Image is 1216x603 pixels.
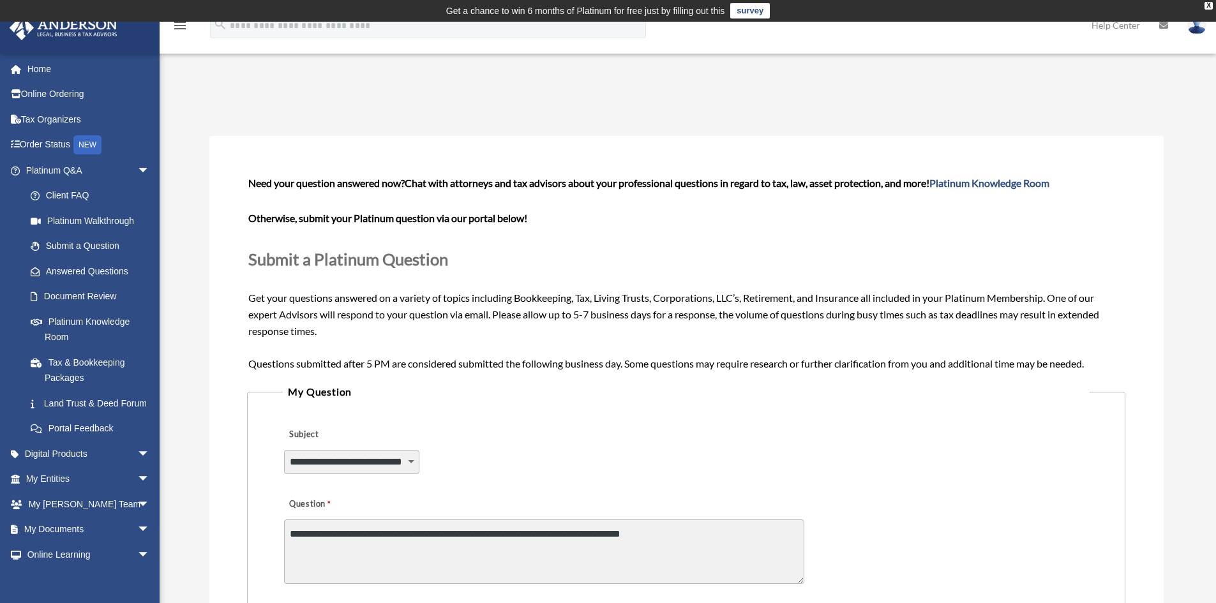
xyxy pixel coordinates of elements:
[248,177,405,189] span: Need your question answered now?
[248,249,448,269] span: Submit a Platinum Question
[18,208,169,234] a: Platinum Walkthrough
[137,466,163,493] span: arrow_drop_down
[9,132,169,158] a: Order StatusNEW
[283,383,1089,401] legend: My Question
[1205,2,1213,10] div: close
[446,3,725,19] div: Get a chance to win 6 months of Platinum for free just by filling out this
[405,177,1049,189] span: Chat with attorneys and tax advisors about your professional questions in regard to tax, law, ass...
[137,542,163,568] span: arrow_drop_down
[172,18,188,33] i: menu
[137,517,163,543] span: arrow_drop_down
[172,22,188,33] a: menu
[9,82,169,107] a: Online Ordering
[18,234,163,259] a: Submit a Question
[1187,16,1206,34] img: User Pic
[18,309,169,350] a: Platinum Knowledge Room
[18,416,169,442] a: Portal Feedback
[18,391,169,416] a: Land Trust & Deed Forum
[9,441,169,466] a: Digital Productsarrow_drop_down
[9,491,169,517] a: My [PERSON_NAME] Teamarrow_drop_down
[18,284,169,309] a: Document Review
[213,17,227,31] i: search
[248,177,1123,369] span: Get your questions answered on a variety of topics including Bookkeeping, Tax, Living Trusts, Cor...
[248,212,527,224] b: Otherwise, submit your Platinum question via our portal below!
[9,517,169,542] a: My Documentsarrow_drop_down
[9,158,169,183] a: Platinum Q&Aarrow_drop_down
[137,158,163,184] span: arrow_drop_down
[73,135,101,154] div: NEW
[18,258,169,284] a: Answered Questions
[6,15,121,40] img: Anderson Advisors Platinum Portal
[9,466,169,492] a: My Entitiesarrow_drop_down
[929,177,1049,189] a: Platinum Knowledge Room
[137,441,163,467] span: arrow_drop_down
[284,426,405,444] label: Subject
[284,496,383,514] label: Question
[9,107,169,132] a: Tax Organizers
[137,491,163,517] span: arrow_drop_down
[9,542,169,567] a: Online Learningarrow_drop_down
[9,56,169,82] a: Home
[18,350,169,391] a: Tax & Bookkeeping Packages
[730,3,770,19] a: survey
[18,183,169,209] a: Client FAQ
